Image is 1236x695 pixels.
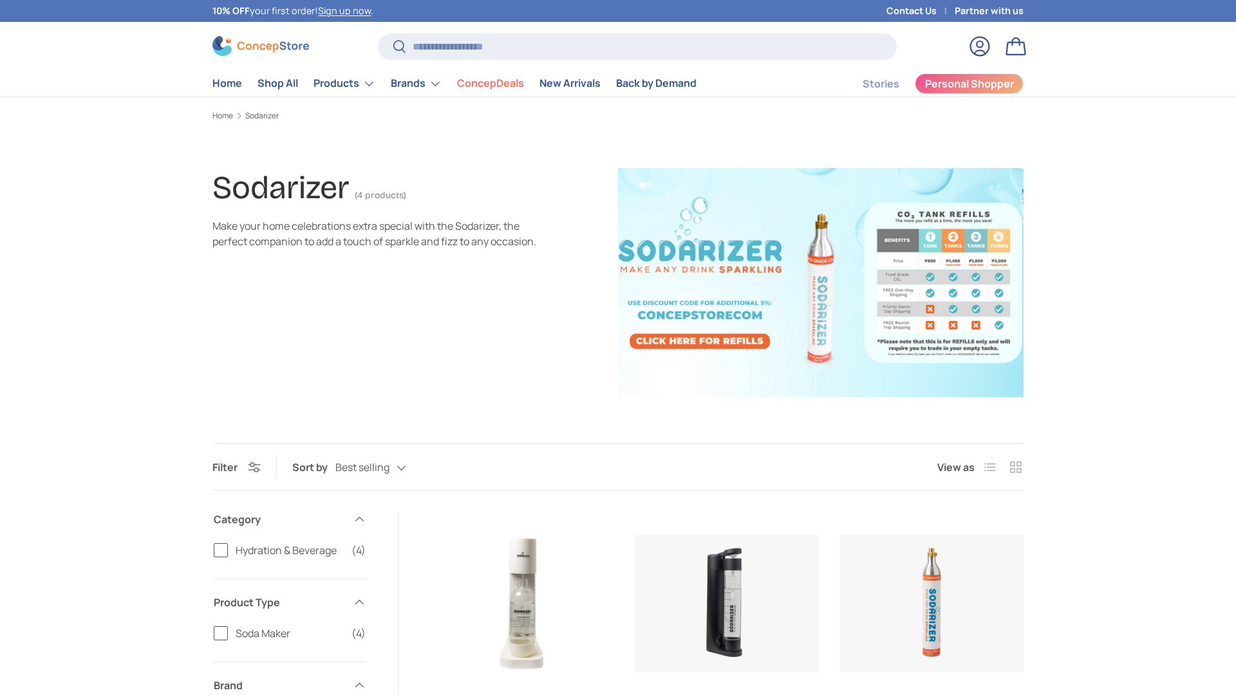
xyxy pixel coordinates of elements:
a: Contact Us [886,4,955,18]
a: Back by Demand [616,71,697,96]
a: Sodarizer [245,112,279,120]
a: ConcepDeals [457,71,524,96]
nav: Primary [212,71,697,97]
summary: Brands [383,71,449,97]
span: Filter [212,460,238,474]
label: Sort by [292,459,335,475]
span: Hydration & Beverage [236,542,344,558]
span: Product Type [214,595,345,610]
div: Make your home celebrations extra special with the Sodarizer, the perfect companion to add a touc... [212,218,546,249]
a: Home [212,71,242,96]
span: (4) [351,625,366,641]
h1: Sodarizer [212,169,350,207]
button: Filter [212,460,261,474]
a: Personal Shopper [915,73,1024,94]
a: Sign up now [318,5,371,17]
strong: 10% OFF [212,5,250,17]
summary: Product Type [214,579,366,625]
button: Best selling [335,456,432,479]
a: Shop All [257,71,298,96]
span: Personal Shopper [925,79,1014,89]
span: Category [214,512,345,527]
span: Brand [214,678,345,693]
a: New Arrivals [539,71,601,96]
img: ConcepStore [212,36,309,56]
span: (4) [351,542,366,558]
p: your first order! . [212,4,373,18]
a: Partner with us [955,4,1024,18]
span: View as [937,459,975,475]
span: Soda Maker [236,625,344,641]
summary: Products [306,71,383,97]
span: (4 products) [355,190,406,201]
a: Stories [863,71,899,97]
span: Best selling [335,461,389,474]
img: Sodarizer [618,168,1024,397]
a: Products [314,71,375,97]
nav: Breadcrumbs [212,110,1024,122]
a: Home [212,112,233,120]
a: Brands [391,71,442,97]
summary: Category [214,496,366,542]
nav: Secondary [832,71,1024,97]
